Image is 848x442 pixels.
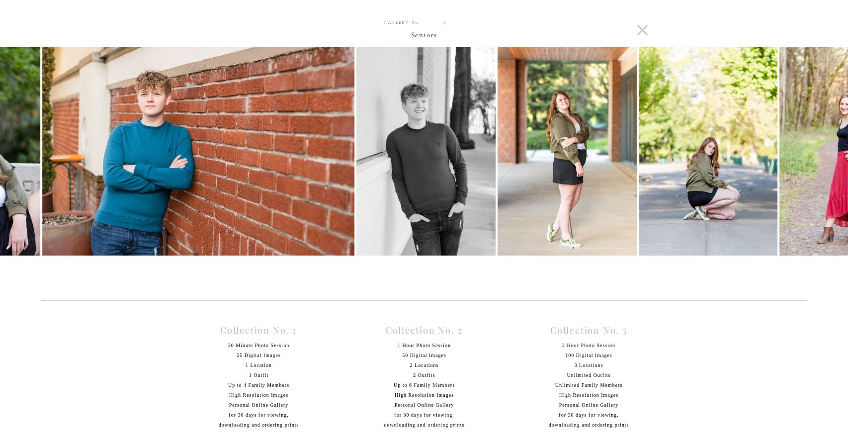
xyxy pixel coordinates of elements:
[439,18,451,28] h2: 1
[542,325,636,346] h2: Collection No. 3
[214,341,304,441] p: 30 Minute Photo Session 25 Digital Images 1 Location 1 Outfit Up to 4 Family Members High Resolut...
[368,325,480,346] h2: Collection No. 2
[362,27,486,45] p: Seniors
[542,341,636,440] p: 2 Hour Photo Session 100 Digital Images 3 Locations Unlimited Outfits Unlimited Family Members Hi...
[213,325,304,346] h2: Collection No. 1
[384,21,455,29] a: GALLERY No.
